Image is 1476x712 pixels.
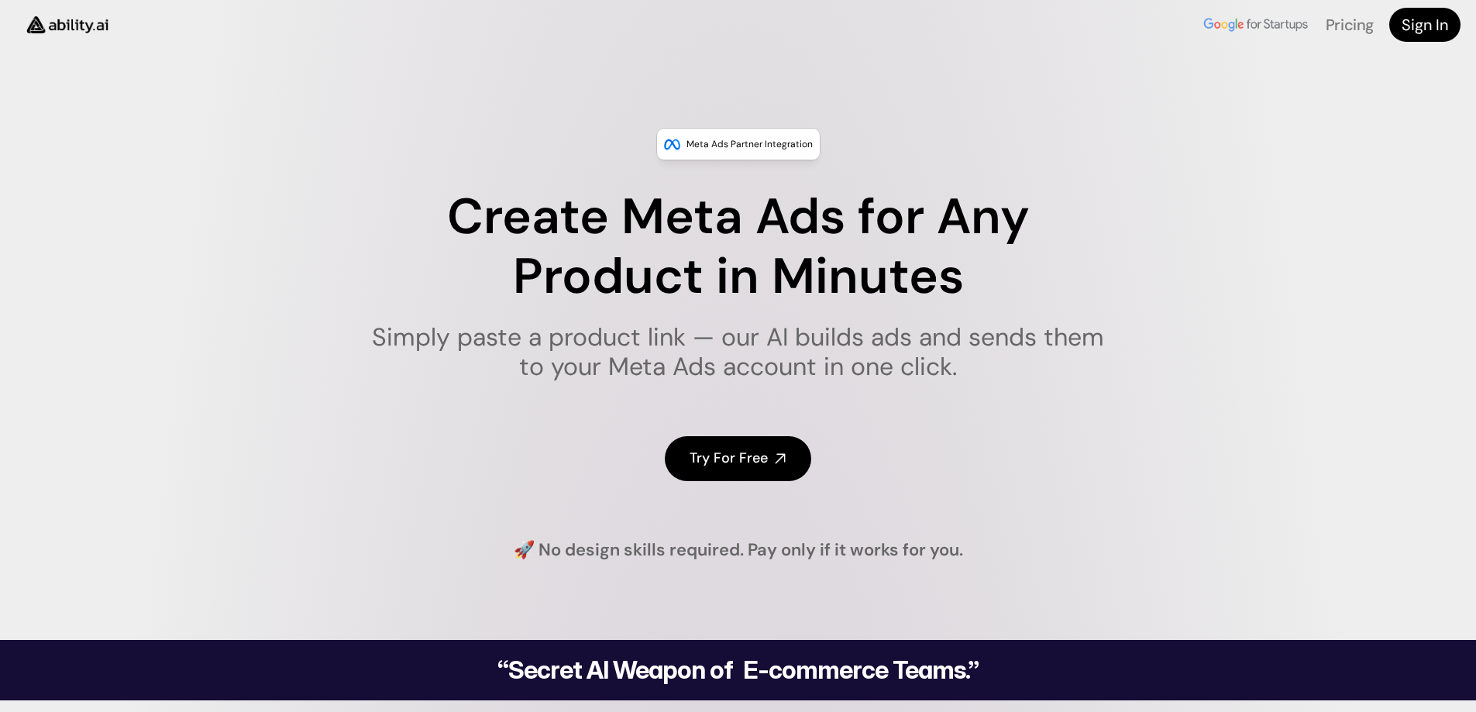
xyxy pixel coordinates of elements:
a: Sign In [1389,8,1461,42]
h4: Sign In [1402,14,1448,36]
h1: Create Meta Ads for Any Product in Minutes [362,187,1114,307]
h4: Try For Free [690,449,768,468]
a: Try For Free [665,436,811,480]
h4: 🚀 No design skills required. Pay only if it works for you. [514,538,963,562]
p: Meta Ads Partner Integration [686,136,813,152]
h2: “Secret AI Weapon of E-commerce Teams.” [458,658,1019,683]
a: Pricing [1326,15,1374,35]
h1: Simply paste a product link — our AI builds ads and sends them to your Meta Ads account in one cl... [362,322,1114,382]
